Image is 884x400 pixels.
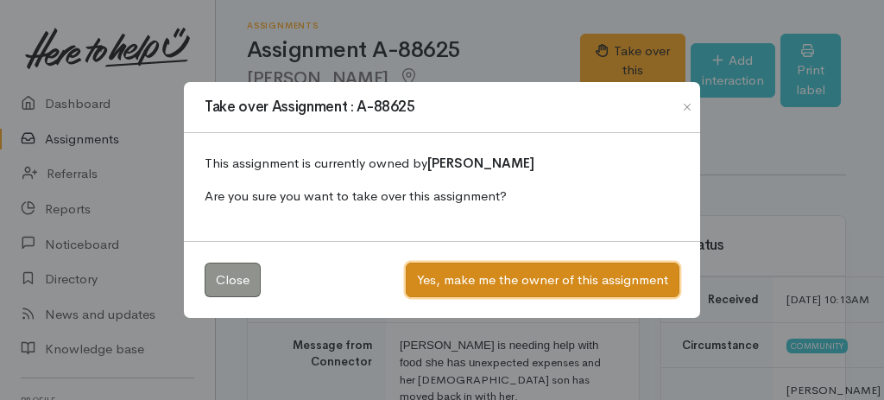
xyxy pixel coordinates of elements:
[406,263,679,298] button: Yes, make me the owner of this assignment
[205,263,261,298] button: Close
[427,155,534,171] b: [PERSON_NAME]
[205,154,679,174] p: This assignment is currently owned by
[205,187,679,206] p: Are you sure you want to take over this assignment?
[205,96,415,118] h1: Take over Assignment : A-88625
[673,97,701,117] button: Close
